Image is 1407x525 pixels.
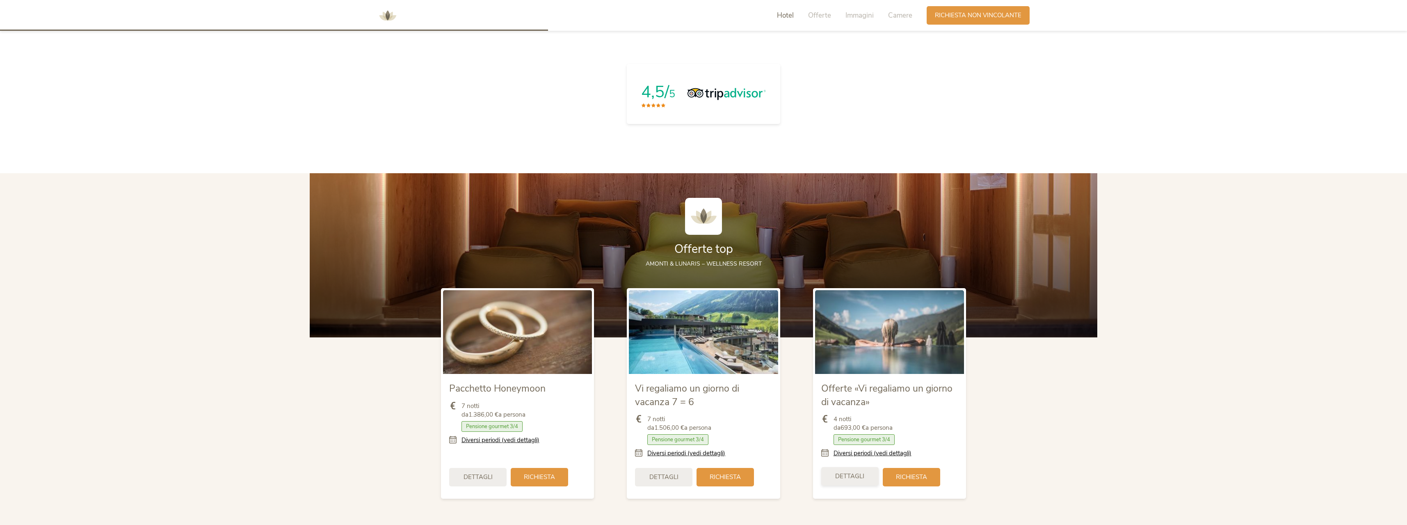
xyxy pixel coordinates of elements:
span: Pacchetto Honeymoon [449,382,546,395]
span: Dettagli [464,473,493,481]
span: Dettagli [835,472,864,481]
span: Pensione gourmet 3/4 [647,434,708,445]
img: Vi regaliamo un giorno di vacanza 7 = 6 [629,290,778,374]
a: 4,5/5Tripadvisor [627,64,780,124]
img: AMONTI & LUNARIS Wellnessresort [375,3,400,28]
a: AMONTI & LUNARIS Wellnessresort [375,12,400,18]
a: Diversi periodi (vedi dettagli) [647,449,725,458]
span: Hotel [777,11,794,20]
span: 7 notti da a persona [461,402,525,419]
span: Offerte top [674,241,733,257]
img: Pacchetto Honeymoon [443,290,592,374]
span: Immagini [845,11,874,20]
span: 4,5/ [641,81,669,103]
img: AMONTI & LUNARIS Wellnessresort [685,198,722,235]
span: Offerte [808,11,831,20]
img: Offerte «Vi regaliamo un giorno di vacanza» [815,290,964,374]
b: 693,00 € [841,424,866,432]
a: Diversi periodi (vedi dettagli) [461,436,539,445]
span: AMONTI & LUNARIS – wellness resort [646,260,762,268]
span: Vi regaliamo un giorno di vacanza 7 = 6 [635,382,739,408]
span: Camere [888,11,912,20]
a: Diversi periodi (vedi dettagli) [834,449,911,458]
span: 5 [669,87,675,101]
span: Dettagli [649,473,678,481]
span: 7 notti da a persona [647,415,711,432]
span: Richiesta non vincolante [935,11,1021,20]
span: Richiesta [524,473,555,481]
span: Richiesta [896,473,927,481]
span: Offerte «Vi regaliamo un giorno di vacanza» [821,382,952,408]
span: Richiesta [710,473,741,481]
span: Pensione gourmet 3/4 [461,421,523,432]
span: Pensione gourmet 3/4 [834,434,895,445]
span: 4 notti da a persona [834,415,893,432]
b: 1.506,00 € [654,424,684,432]
img: Tripadvisor [688,88,765,100]
b: 1.386,00 € [468,410,498,419]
